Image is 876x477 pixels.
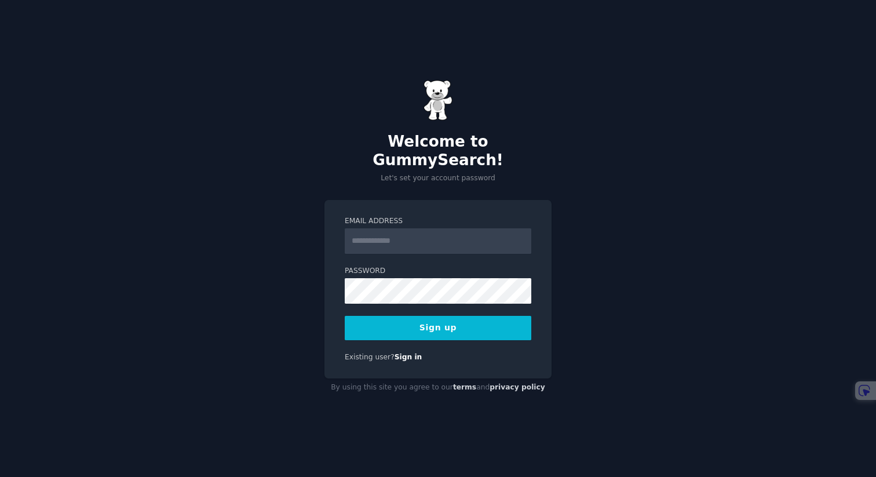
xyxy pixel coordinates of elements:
[345,316,531,340] button: Sign up
[453,383,476,391] a: terms
[345,353,395,361] span: Existing user?
[345,216,531,227] label: Email Address
[345,266,531,276] label: Password
[324,133,552,169] h2: Welcome to GummySearch!
[395,353,422,361] a: Sign in
[324,378,552,397] div: By using this site you agree to our and
[490,383,545,391] a: privacy policy
[424,80,452,121] img: Gummy Bear
[324,173,552,184] p: Let's set your account password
